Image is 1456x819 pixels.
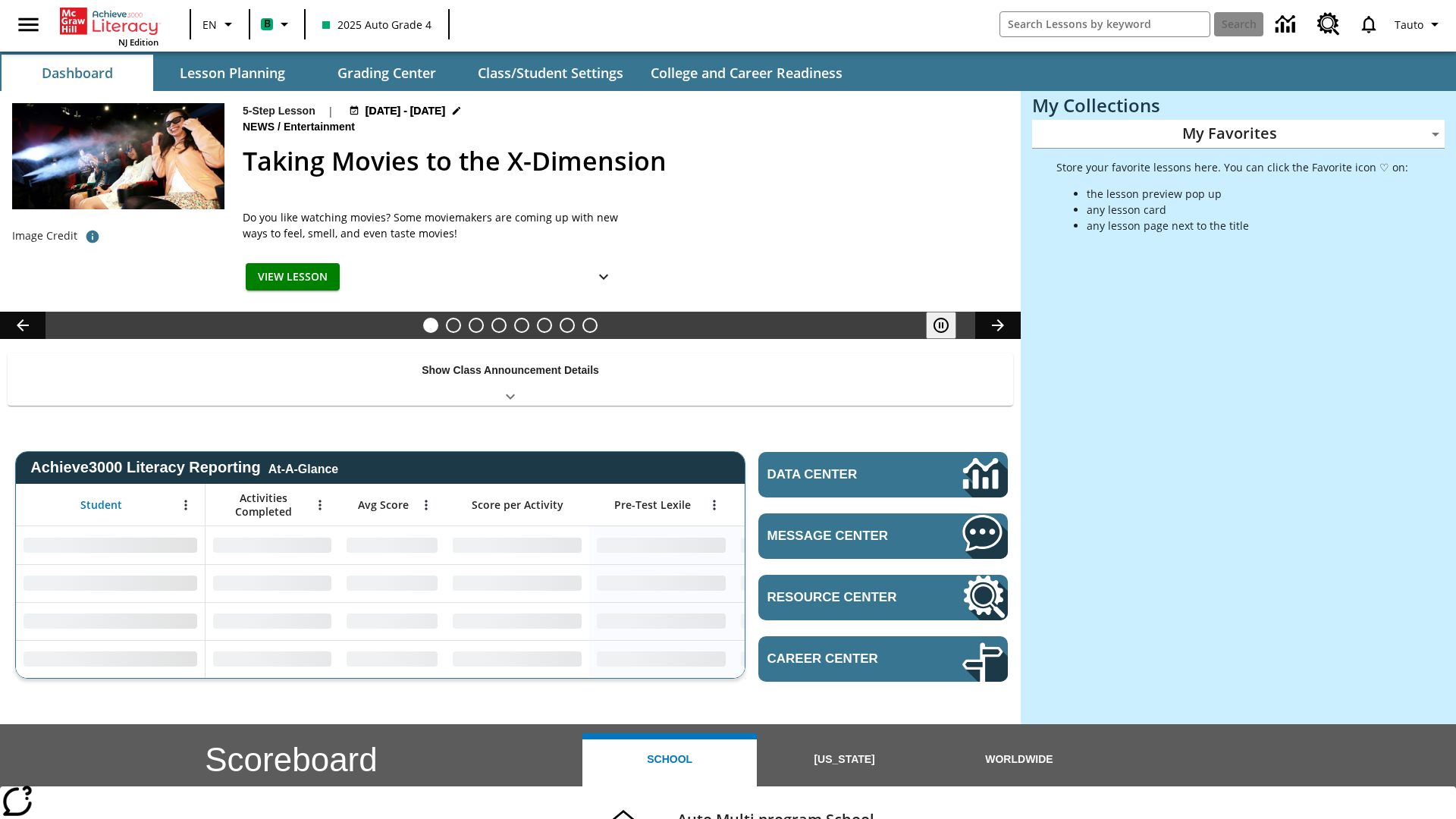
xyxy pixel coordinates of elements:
[284,119,358,136] span: Entertainment
[328,103,334,119] span: |
[1087,218,1408,234] li: any lesson page next to the title
[537,318,552,333] button: Slide 6 Pre-release lesson
[246,263,340,291] button: View Lesson
[213,491,313,519] span: Activities Completed
[1000,12,1210,36] input: search field
[8,353,1013,406] div: Show Class Announcement Details
[60,6,158,36] a: Home
[77,223,108,250] button: Photo credit: Photo by The Asahi Shimbun via Getty Images
[202,17,217,33] span: EN
[472,498,563,512] span: Score per Activity
[926,312,956,339] button: Pause
[1266,4,1308,45] a: Data Center
[311,55,463,91] button: Grading Center
[60,5,158,48] div: Home
[767,651,917,667] span: Career Center
[582,733,757,786] button: School
[1087,202,1408,218] li: any lesson card
[758,575,1008,620] a: Resource Center, Will open in new tab
[1087,186,1408,202] li: the lesson preview pop up
[80,498,122,512] span: Student
[560,318,575,333] button: Slide 7 Career Lesson
[767,529,917,544] span: Message Center
[1389,11,1450,38] button: Profile/Settings
[767,467,911,482] span: Data Center
[206,602,339,640] div: No Data,
[733,602,877,640] div: No Data,
[278,121,281,133] span: /
[1308,4,1349,45] a: Resource Center, Will open in new tab
[1032,120,1445,149] div: My Favorites
[415,494,438,516] button: Open Menu
[339,526,445,564] div: No Data,
[346,103,466,119] button: Aug 18 - Aug 24 Choose Dates
[932,733,1106,786] button: Worldwide
[975,312,1021,339] button: Lesson carousel, Next
[243,119,278,136] span: News
[639,55,855,91] button: College and Career Readiness
[1395,17,1423,33] span: Tauto
[926,312,971,339] div: Pause
[255,11,300,38] button: Boost Class color is mint green. Change class color
[767,590,917,605] span: Resource Center
[30,459,338,476] span: Achieve3000 Literacy Reporting
[588,263,619,291] button: Show Details
[733,564,877,602] div: No Data,
[446,318,461,333] button: Slide 2 Cars of the Future?
[339,602,445,640] div: No Data,
[1056,159,1408,175] p: Store your favorite lessons here. You can click the Favorite icon ♡ on:
[243,142,1003,180] h2: Taking Movies to the X-Dimension
[206,526,339,564] div: No Data,
[469,318,484,333] button: Slide 3 Do You Want Fries With That?
[243,103,315,119] p: 5-Step Lesson
[358,498,409,512] span: Avg Score
[758,513,1008,559] a: Message Center
[339,640,445,678] div: No Data,
[243,209,622,241] p: Do you like watching movies? Some moviemakers are coming up with new ways to feel, smell, and eve...
[339,564,445,602] div: No Data,
[322,17,431,33] span: 2025 Auto Grade 4
[582,318,598,333] button: Slide 8 Sleepless in the Animal Kingdom
[758,452,1008,497] a: Data Center
[264,14,271,33] span: B
[268,460,338,476] div: At-A-Glance
[12,228,77,243] p: Image Credit
[206,640,339,678] div: No Data,
[1032,95,1445,116] h3: My Collections
[422,362,599,378] p: Show Class Announcement Details
[703,494,726,516] button: Open Menu
[206,564,339,602] div: No Data,
[118,36,158,48] span: NJ Edition
[466,55,635,91] button: Class/Student Settings
[6,2,51,47] button: Open side menu
[733,526,877,564] div: No Data,
[423,318,438,333] button: Slide 1 Taking Movies to the X-Dimension
[2,55,153,91] button: Dashboard
[196,11,244,38] button: Language: EN, Select a language
[1349,5,1389,44] a: Notifications
[12,103,224,209] img: Panel in front of the seats sprays water mist to the happy audience at a 4DX-equipped theater.
[758,636,1008,682] a: Career Center
[614,498,691,512] span: Pre-Test Lexile
[156,55,308,91] button: Lesson Planning
[174,494,197,516] button: Open Menu
[757,733,931,786] button: [US_STATE]
[514,318,529,333] button: Slide 5 One Idea, Lots of Hard Work
[491,318,507,333] button: Slide 4 What's the Big Idea?
[733,640,877,678] div: No Data,
[366,103,445,119] span: [DATE] - [DATE]
[309,494,331,516] button: Open Menu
